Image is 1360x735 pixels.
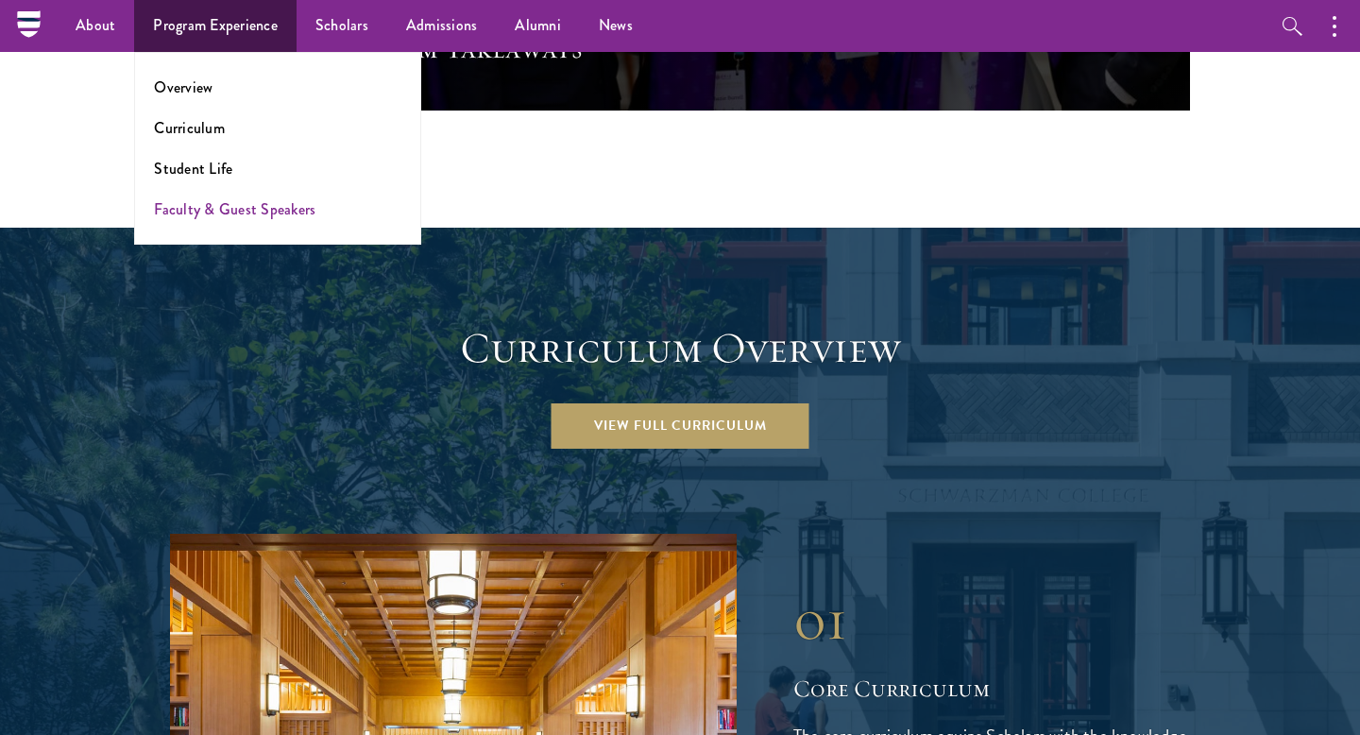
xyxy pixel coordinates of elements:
h2: Core Curriculum [793,673,1190,705]
div: 01 [793,586,1190,654]
a: Overview [154,77,212,98]
a: View Full Curriculum [552,403,809,449]
a: Student Life [154,158,232,179]
a: Faculty & Guest Speakers [154,198,315,220]
h2: Curriculum Overview [170,322,1190,375]
a: Curriculum [154,117,225,139]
